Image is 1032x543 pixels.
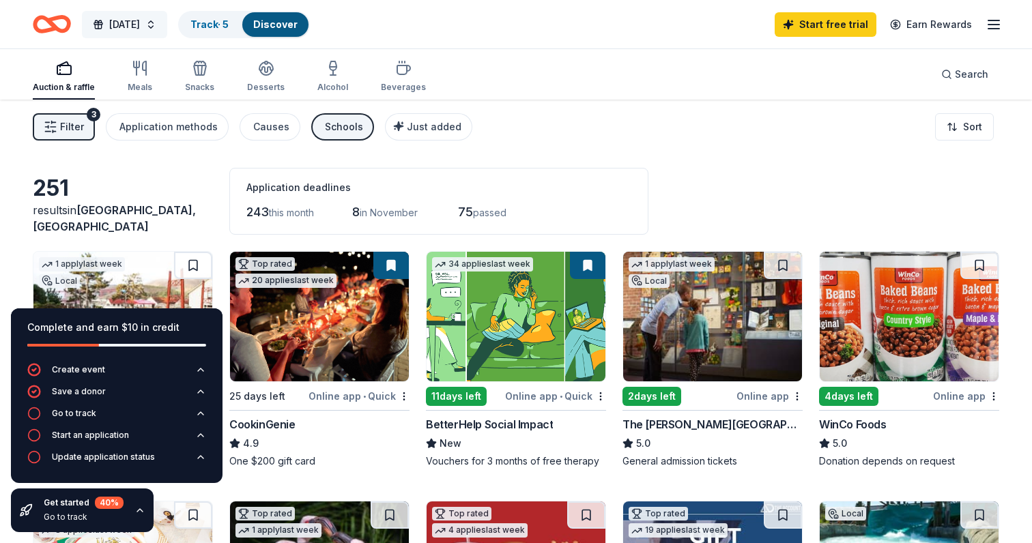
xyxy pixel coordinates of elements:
div: Local [39,274,80,288]
div: Online app Quick [309,387,410,405]
button: Track· 5Discover [178,11,310,38]
div: 3 [87,108,100,121]
div: Go to track [44,512,124,523]
div: 34 applies last week [432,257,533,271]
div: Update application status [52,452,155,463]
span: New [440,435,461,452]
a: Image for CookinGenieTop rated20 applieslast week25 days leftOnline app•QuickCookinGenie4.9One $2... [229,251,410,468]
img: Image for CookinGenie [230,252,409,381]
div: 4 days left [819,387,878,406]
span: 8 [352,205,360,219]
span: in November [360,207,418,218]
button: Update application status [27,450,206,472]
div: Donation depends on request [819,454,999,468]
span: 243 [246,205,269,219]
span: Search [955,66,988,83]
div: Alcohol [317,82,348,93]
img: Image for BetterHelp Social Impact [427,252,605,381]
div: Complete and earn $10 in credit [27,319,206,336]
div: Get started [44,497,124,509]
div: Local [825,507,866,520]
a: Image for Bay Area Discovery Museum1 applylast weekLocal2days leftOnline app•Quick[GEOGRAPHIC_DAT... [33,251,213,468]
div: Online app [736,387,803,405]
button: [DATE] [82,11,167,38]
div: 11 days left [426,387,487,406]
div: Save a donor [52,386,106,397]
button: Schools [311,113,374,141]
span: • [560,391,562,402]
span: 5.0 [833,435,847,452]
span: Sort [963,119,982,135]
div: Go to track [52,408,96,419]
div: Online app [933,387,999,405]
img: Image for WinCo Foods [820,252,999,381]
button: Search [930,61,999,88]
a: Image for The Walt Disney Museum1 applylast weekLocal2days leftOnline appThe [PERSON_NAME][GEOGRA... [622,251,803,468]
span: in [33,203,196,233]
div: Auction & raffle [33,82,95,93]
div: 1 apply last week [235,523,321,538]
span: • [363,391,366,402]
div: Online app Quick [505,387,606,405]
div: Start an application [52,430,129,441]
div: 20 applies last week [235,274,336,288]
span: Just added [407,121,461,132]
div: 25 days left [229,388,285,405]
div: The [PERSON_NAME][GEOGRAPHIC_DATA] [622,416,803,432]
a: Discover [253,18,298,30]
button: Causes [240,113,300,141]
div: Application methods [119,119,218,135]
span: [GEOGRAPHIC_DATA], [GEOGRAPHIC_DATA] [33,203,196,233]
div: General admission tickets [622,454,803,468]
button: Beverages [381,55,426,100]
a: Start free trial [775,12,876,37]
div: Top rated [235,257,295,271]
a: Image for WinCo Foods4days leftOnline appWinCo Foods5.0Donation depends on request [819,251,999,468]
button: Application methods [106,113,229,141]
div: Vouchers for 3 months of free therapy [426,454,606,468]
span: 75 [458,205,473,219]
button: Filter3 [33,113,95,141]
div: Desserts [247,82,285,93]
button: Auction & raffle [33,55,95,100]
img: Image for The Walt Disney Museum [623,252,802,381]
button: Snacks [185,55,214,100]
div: Meals [128,82,152,93]
div: 2 days left [622,387,681,406]
button: Go to track [27,407,206,428]
a: Track· 5 [190,18,229,30]
a: Home [33,8,71,40]
div: Application deadlines [246,179,631,196]
a: Image for BetterHelp Social Impact34 applieslast week11days leftOnline app•QuickBetterHelp Social... [426,251,606,468]
div: 4 applies last week [432,523,528,538]
span: 5.0 [636,435,650,452]
div: Beverages [381,82,426,93]
span: Filter [60,119,84,135]
div: 1 apply last week [629,257,715,271]
div: Top rated [235,507,295,520]
div: 19 applies last week [629,523,728,538]
div: Snacks [185,82,214,93]
button: Start an application [27,428,206,450]
div: results [33,202,213,235]
div: 251 [33,175,213,202]
div: Schools [325,119,363,135]
button: Just added [385,113,472,141]
button: Meals [128,55,152,100]
div: CookinGenie [229,416,296,432]
span: this month [269,207,314,218]
div: WinCo Foods [819,416,887,432]
button: Save a donor [27,385,206,407]
div: Causes [253,119,289,135]
div: Top rated [629,507,688,520]
button: Sort [935,113,994,141]
span: 4.9 [243,435,259,452]
button: Alcohol [317,55,348,100]
span: passed [473,207,506,218]
a: Earn Rewards [882,12,980,37]
div: One $200 gift card [229,454,410,468]
button: Create event [27,363,206,385]
div: 1 apply last week [39,257,125,271]
span: [DATE] [109,16,140,33]
div: Create event [52,364,105,375]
